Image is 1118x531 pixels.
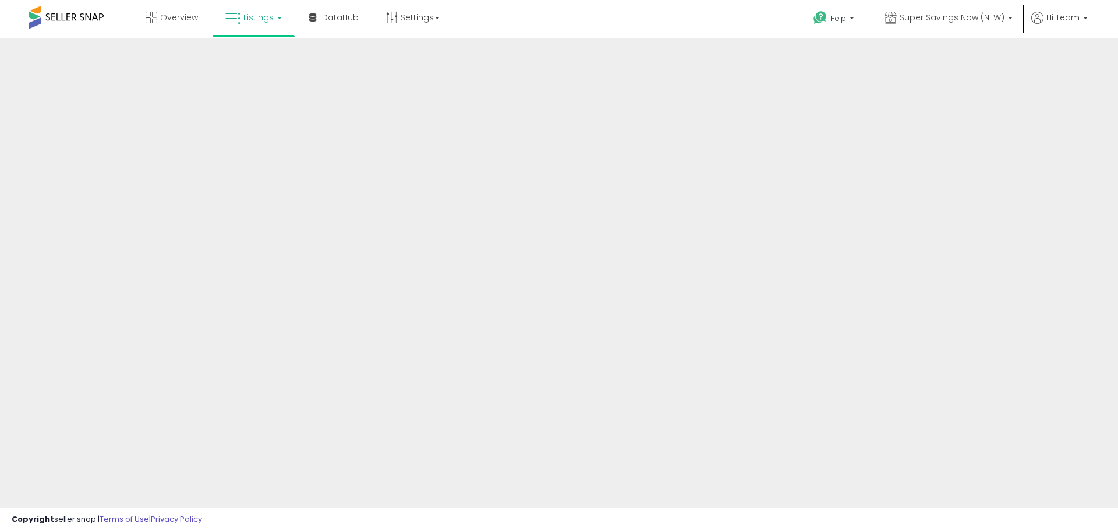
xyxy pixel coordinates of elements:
span: DataHub [322,12,359,23]
span: Listings [243,12,274,23]
strong: Copyright [12,514,54,525]
a: Terms of Use [100,514,149,525]
span: Overview [160,12,198,23]
span: Hi Team [1046,12,1080,23]
a: Help [804,2,866,38]
span: Super Savings Now (NEW) [900,12,1004,23]
i: Get Help [813,10,827,25]
span: Help [830,13,846,23]
a: Hi Team [1031,12,1088,38]
a: Privacy Policy [151,514,202,525]
div: seller snap | | [12,514,202,525]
